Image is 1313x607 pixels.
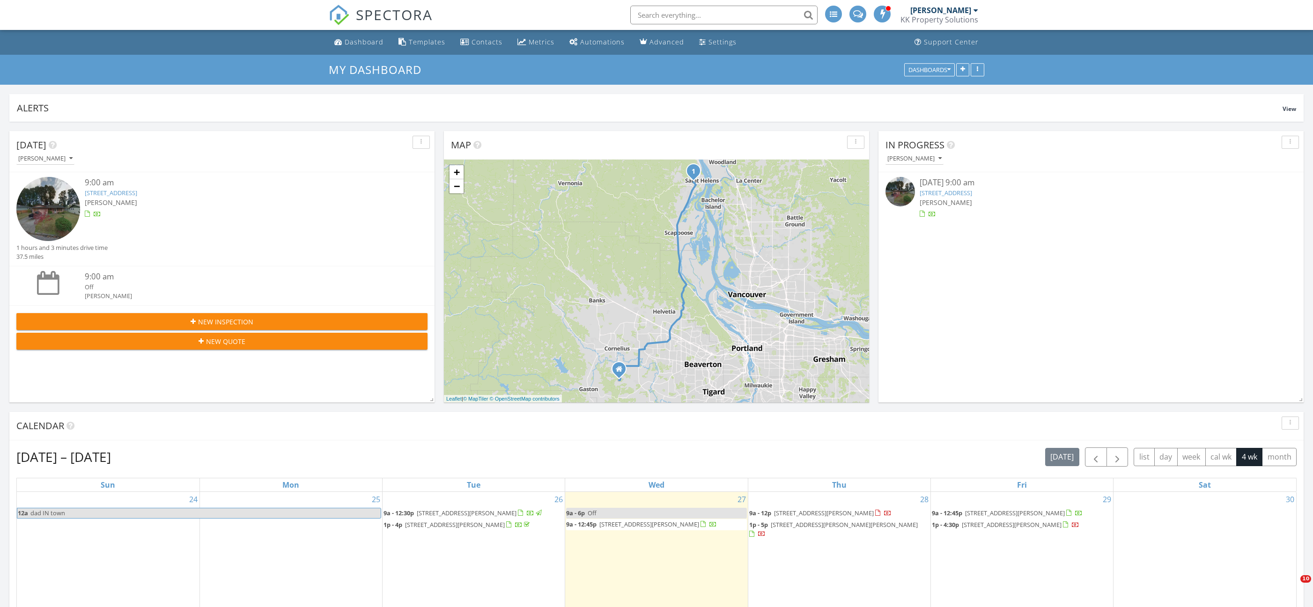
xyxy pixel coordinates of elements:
span: 9a - 12:45p [566,520,597,528]
span: Map [451,139,471,151]
div: Off [85,283,393,292]
div: [PERSON_NAME] [887,155,942,162]
a: Go to August 24, 2025 [187,492,199,507]
a: 1p - 4p [STREET_ADDRESS][PERSON_NAME] [384,520,531,529]
div: KK Property Solutions [900,15,978,24]
a: Zoom in [450,165,464,179]
span: [STREET_ADDRESS][PERSON_NAME] [774,509,874,517]
div: [PERSON_NAME] [910,6,971,15]
a: 9a - 12:30p [STREET_ADDRESS][PERSON_NAME] [384,508,564,519]
span: 9a - 6p [566,509,585,517]
a: Go to August 25, 2025 [370,492,382,507]
div: [PERSON_NAME] [85,292,393,300]
a: Advanced [636,34,688,51]
a: 9a - 12:45p [STREET_ADDRESS][PERSON_NAME] [932,508,1112,519]
a: 9a - 12p [STREET_ADDRESS][PERSON_NAME] [749,509,892,517]
div: Contacts [472,37,502,46]
div: 37.5 miles [16,252,108,261]
img: The Best Home Inspection Software - Spectora [329,5,349,25]
a: Templates [395,34,449,51]
a: Support Center [911,34,982,51]
a: Zoom out [450,179,464,193]
i: 1 [692,168,695,175]
div: | [444,395,562,403]
a: [STREET_ADDRESS] [920,189,972,197]
a: 1p - 4:30p [STREET_ADDRESS][PERSON_NAME] [932,519,1112,531]
a: Automations (Advanced) [566,34,628,51]
span: View [1283,105,1296,113]
div: [PERSON_NAME] [18,155,73,162]
span: dad IN town [30,509,65,517]
span: [STREET_ADDRESS][PERSON_NAME] [405,520,505,529]
a: Leaflet [446,396,462,402]
button: New Inspection [16,313,428,330]
a: Contacts [457,34,506,51]
span: 1p - 5p [749,520,768,529]
a: 9a - 12:45p [STREET_ADDRESS][PERSON_NAME] [932,509,1083,517]
span: 12a [17,508,29,518]
span: Off [588,509,597,517]
a: SPECTORA [329,13,433,32]
span: [PERSON_NAME] [85,198,137,207]
div: Automations [580,37,625,46]
button: list [1134,448,1155,466]
div: 9:00 am [85,271,393,283]
div: [DATE] 9:00 am [920,177,1262,189]
a: Thursday [830,478,848,491]
div: 9:00 am [85,177,393,189]
span: [STREET_ADDRESS][PERSON_NAME] [599,520,699,528]
a: Go to August 28, 2025 [918,492,930,507]
span: [STREET_ADDRESS][PERSON_NAME][PERSON_NAME] [771,520,918,529]
span: [PERSON_NAME] [920,198,972,207]
span: 9a - 12:45p [932,509,962,517]
a: 1p - 4p [STREET_ADDRESS][PERSON_NAME] [384,519,564,531]
div: 1 hours and 3 minutes drive time [16,243,108,252]
div: Settings [708,37,737,46]
a: © OpenStreetMap contributors [490,396,560,402]
div: Metrics [529,37,554,46]
span: New Quote [206,336,245,346]
a: Monday [280,478,301,491]
iframe: Intercom live chat [1281,575,1304,598]
span: In Progress [885,139,944,151]
span: 1p - 4p [384,520,402,529]
div: Advanced [649,37,684,46]
a: Tuesday [465,478,482,491]
span: [DATE] [16,139,46,151]
button: Dashboards [904,63,955,76]
a: Saturday [1197,478,1213,491]
span: 10 [1300,575,1311,583]
a: My Dashboard [329,62,429,77]
a: Go to August 26, 2025 [553,492,565,507]
div: Dashboard [345,37,384,46]
h2: [DATE] – [DATE] [16,447,111,466]
input: Search everything... [630,6,818,24]
button: Next [1106,447,1129,467]
span: [STREET_ADDRESS][PERSON_NAME] [965,509,1065,517]
button: day [1154,448,1178,466]
a: 1p - 5p [STREET_ADDRESS][PERSON_NAME][PERSON_NAME] [749,520,918,538]
span: 9a - 12:30p [384,509,414,517]
a: Go to August 29, 2025 [1101,492,1113,507]
span: SPECTORA [356,5,433,24]
a: Wednesday [647,478,666,491]
button: [DATE] [1045,448,1079,466]
a: Metrics [514,34,558,51]
a: 9a - 12p [STREET_ADDRESS][PERSON_NAME] [749,508,929,519]
a: Friday [1015,478,1029,491]
button: week [1177,448,1206,466]
a: © MapTiler [463,396,488,402]
a: [DATE] 9:00 am [STREET_ADDRESS] [PERSON_NAME] [885,177,1297,219]
div: Support Center [924,37,979,46]
div: Dashboards [908,66,951,73]
button: 4 wk [1236,448,1262,466]
button: New Quote [16,333,428,350]
span: New Inspection [198,317,253,327]
img: streetview [16,177,80,241]
div: Alerts [17,102,1283,114]
a: 1p - 5p [STREET_ADDRESS][PERSON_NAME][PERSON_NAME] [749,519,929,540]
span: [STREET_ADDRESS][PERSON_NAME] [417,509,516,517]
span: 9a - 12p [749,509,771,517]
img: streetview [885,177,915,206]
a: Go to August 30, 2025 [1284,492,1296,507]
